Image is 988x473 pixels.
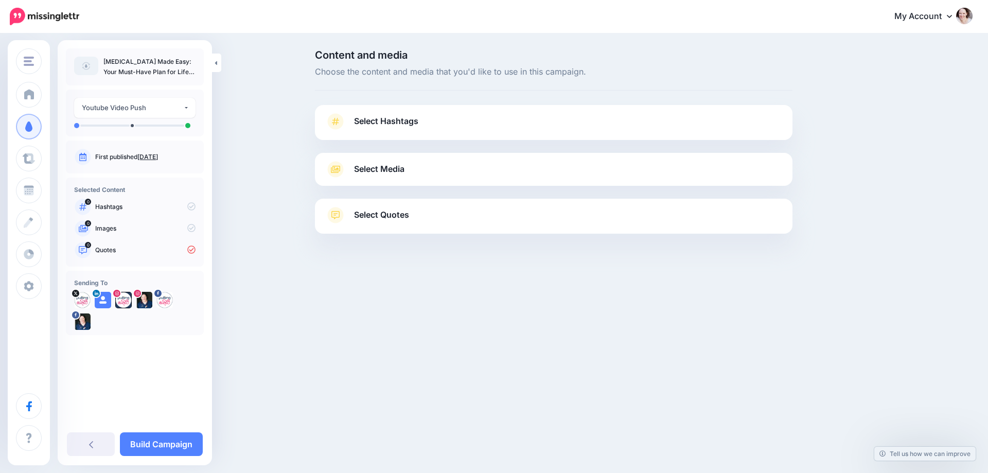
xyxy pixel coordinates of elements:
[95,152,196,162] p: First published
[884,4,973,29] a: My Account
[137,153,158,161] a: [DATE]
[74,313,91,330] img: 293356615_413924647436347_5319703766953307182_n-bsa103635.jpg
[354,208,409,222] span: Select Quotes
[74,98,196,118] button: Youtube Video Push
[95,224,196,233] p: Images
[874,447,976,461] a: Tell us how we can improve
[354,114,418,128] span: Select Hashtags
[325,207,782,234] a: Select Quotes
[85,199,91,205] span: 0
[325,113,782,140] a: Select Hashtags
[136,292,152,308] img: 117675426_2401644286800900_3570104518066085037_n-bsa102293.jpg
[103,57,196,77] p: [MEDICAL_DATA] Made Easy: Your Must-Have Plan for Life After Baby - YouTube
[325,161,782,178] a: Select Media
[10,8,79,25] img: Missinglettr
[74,186,196,194] h4: Selected Content
[95,202,196,212] p: Hashtags
[82,102,183,114] div: Youtube Video Push
[95,246,196,255] p: Quotes
[85,220,91,226] span: 0
[74,57,98,75] img: article-default-image-icon.png
[74,292,91,308] img: Q47ZFdV9-23892.jpg
[115,292,132,308] img: 171614132_153822223321940_582953623993691943_n-bsa102292.jpg
[74,279,196,287] h4: Sending To
[85,242,91,248] span: 0
[95,292,111,308] img: user_default_image.png
[315,50,792,60] span: Content and media
[315,65,792,79] span: Choose the content and media that you'd like to use in this campaign.
[156,292,173,308] img: 294267531_452028763599495_8356150534574631664_n-bsa103634.png
[24,57,34,66] img: menu.png
[354,162,404,176] span: Select Media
